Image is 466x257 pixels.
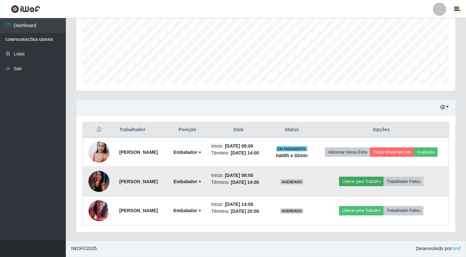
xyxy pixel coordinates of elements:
time: [DATE] 08:00 [225,143,253,149]
img: CoreUI Logo [11,5,40,13]
button: Trabalhador Faltou [384,206,424,215]
time: [DATE] 08:00 [225,173,253,178]
th: Opções [314,122,449,138]
strong: Embalador + [173,208,201,214]
th: Trabalhador [116,122,168,138]
span: IWOF [71,246,83,251]
li: Término: [211,150,266,157]
strong: [PERSON_NAME] [119,179,158,184]
span: EM ANDAMENTO [276,146,308,152]
button: Forçar Encerramento [370,148,414,157]
li: Início: [211,143,266,150]
li: Término: [211,208,266,215]
span: AGENDADO [280,209,303,214]
strong: Embalador + [173,179,201,184]
th: Data [207,122,270,138]
button: Liberar para Trabalho [339,177,384,186]
time: [DATE] 14:00 [231,150,259,156]
img: 1733848084700.jpeg [89,196,110,225]
img: 1745291755814.jpeg [89,158,110,205]
li: Término: [211,179,266,186]
button: Adicionar Horas Extra [325,148,370,157]
time: [DATE] 20:00 [231,209,259,214]
button: Avaliação [414,148,438,157]
li: Início: [211,172,266,179]
span: Desenvolvido por [416,245,461,252]
button: Trabalhador Faltou [384,177,424,186]
strong: [PERSON_NAME] [119,208,158,214]
th: Posição [168,122,207,138]
span: © 2025 . [71,245,98,252]
img: 1743531508454.jpeg [89,138,110,166]
a: iWof [452,246,461,251]
strong: Embalador + [173,150,201,155]
strong: [PERSON_NAME] [119,150,158,155]
span: AGENDADO [280,179,303,185]
th: Status [270,122,314,138]
strong: há 00 h e 02 min [276,153,308,158]
li: Início: [211,201,266,208]
time: [DATE] 14:00 [225,202,253,207]
button: Liberar para Trabalho [339,206,384,215]
time: [DATE] 14:00 [231,180,259,185]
